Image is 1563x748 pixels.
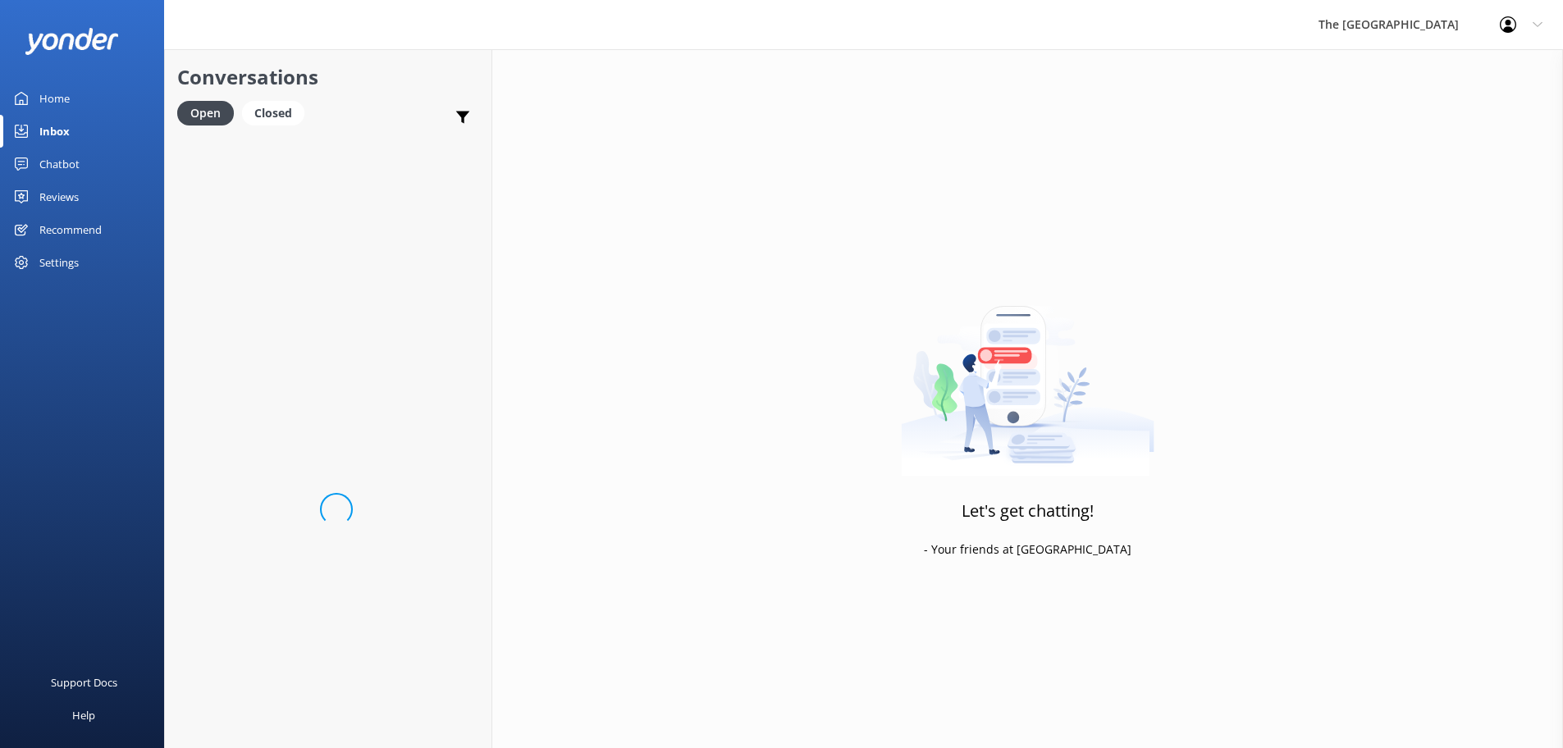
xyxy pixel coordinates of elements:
[242,101,304,125] div: Closed
[39,82,70,115] div: Home
[39,213,102,246] div: Recommend
[72,699,95,732] div: Help
[39,180,79,213] div: Reviews
[25,28,119,55] img: yonder-white-logo.png
[962,498,1094,524] h3: Let's get chatting!
[39,115,70,148] div: Inbox
[924,540,1131,559] p: - Your friends at [GEOGRAPHIC_DATA]
[177,62,479,93] h2: Conversations
[39,246,79,279] div: Settings
[177,103,242,121] a: Open
[39,148,80,180] div: Chatbot
[177,101,234,125] div: Open
[901,271,1154,477] img: artwork of a man stealing a conversation from at giant smartphone
[51,666,117,699] div: Support Docs
[242,103,313,121] a: Closed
